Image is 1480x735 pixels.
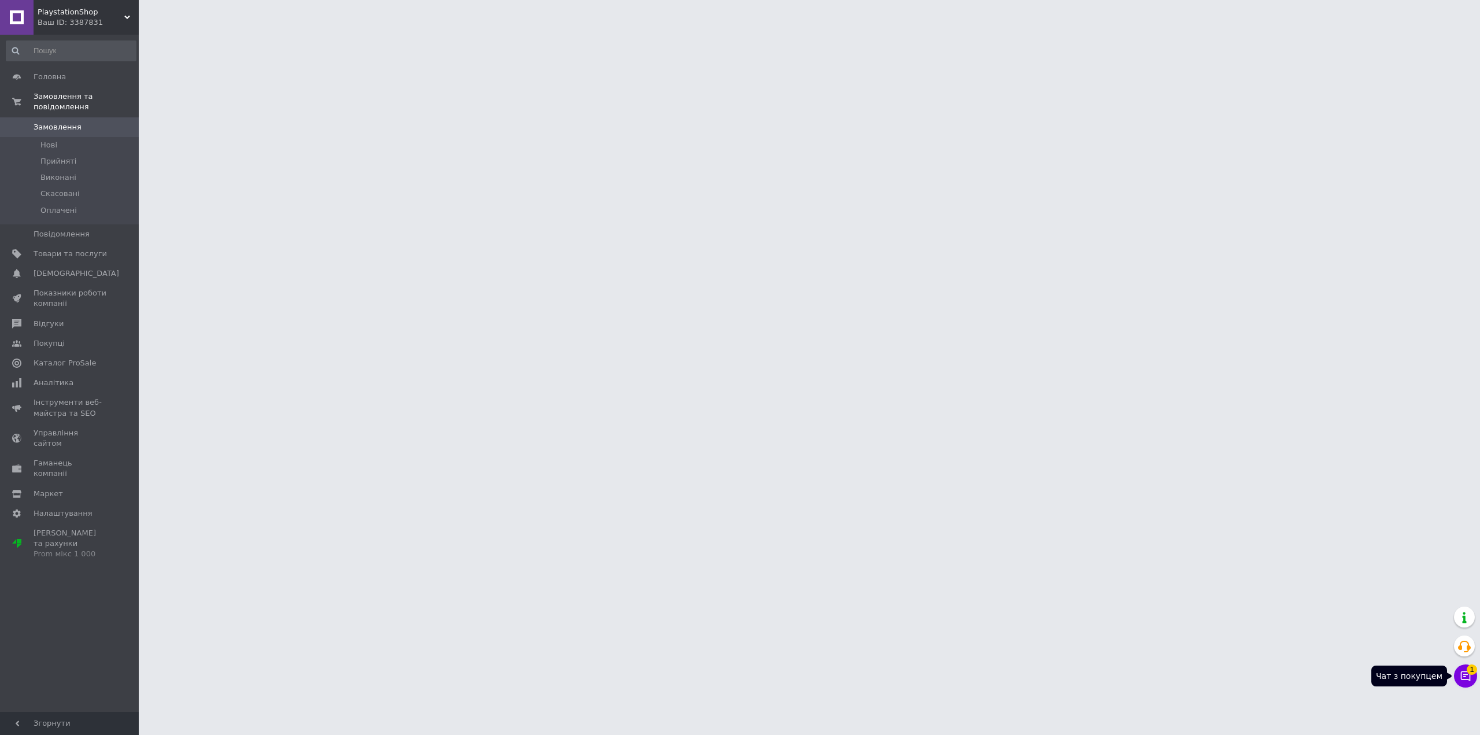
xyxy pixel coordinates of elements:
[34,91,139,112] span: Замовлення та повідомлення
[40,172,76,183] span: Виконані
[34,338,65,349] span: Покупці
[40,189,80,199] span: Скасовані
[40,140,57,150] span: Нові
[34,229,90,239] span: Повідомлення
[34,319,64,329] span: Відгуки
[38,7,124,17] span: PlaystationShop
[40,205,77,216] span: Оплачені
[34,358,96,368] span: Каталог ProSale
[6,40,136,61] input: Пошук
[34,122,82,132] span: Замовлення
[34,458,107,479] span: Гаманець компанії
[1454,664,1477,688] button: Чат з покупцем1
[1467,664,1477,675] span: 1
[34,549,107,559] div: Prom мікс 1 000
[34,489,63,499] span: Маркет
[34,428,107,449] span: Управління сайтом
[34,288,107,309] span: Показники роботи компанії
[34,528,107,560] span: [PERSON_NAME] та рахунки
[34,268,119,279] span: [DEMOGRAPHIC_DATA]
[38,17,139,28] div: Ваш ID: 3387831
[34,72,66,82] span: Головна
[34,249,107,259] span: Товари та послуги
[34,508,92,519] span: Налаштування
[34,378,73,388] span: Аналітика
[40,156,76,167] span: Прийняті
[1371,666,1447,686] div: Чат з покупцем
[34,397,107,418] span: Інструменти веб-майстра та SEO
